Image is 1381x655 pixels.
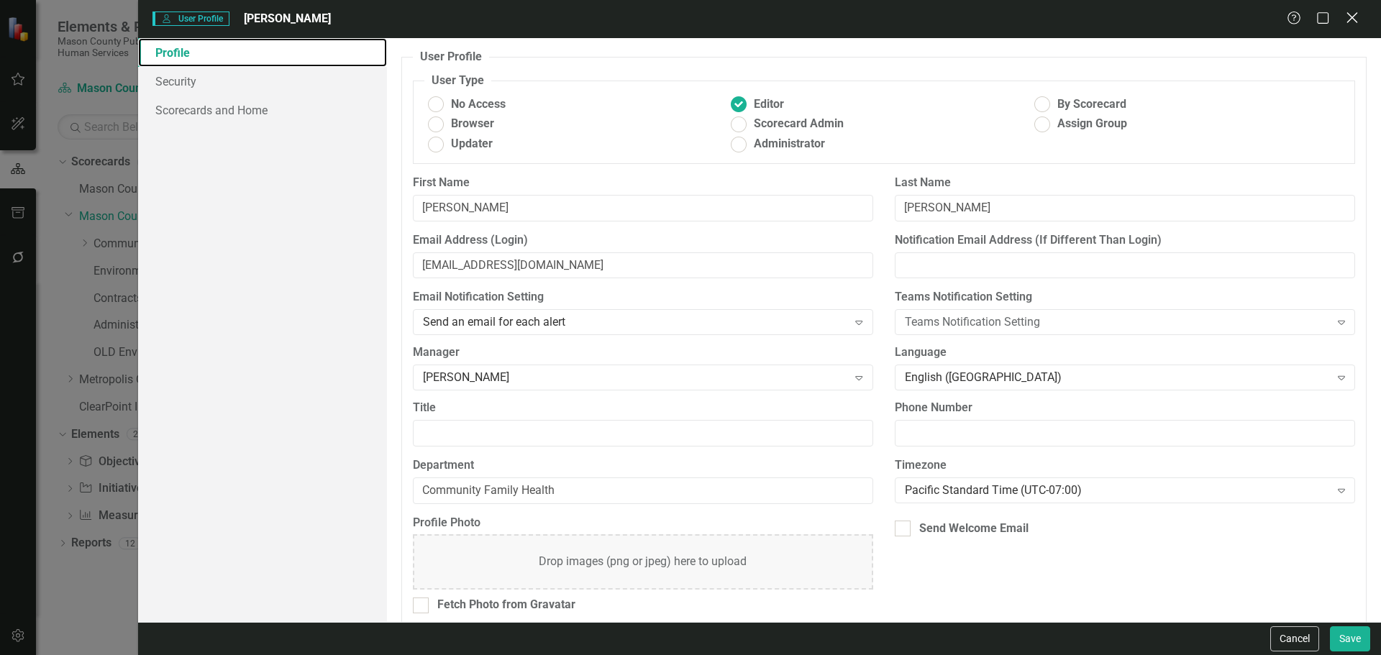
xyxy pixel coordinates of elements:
[413,49,489,65] legend: User Profile
[919,521,1029,537] div: Send Welcome Email
[905,370,1330,386] div: English ([GEOGRAPHIC_DATA])
[451,116,494,132] span: Browser
[413,232,873,249] label: Email Address (Login)
[754,136,825,152] span: Administrator
[754,116,844,132] span: Scorecard Admin
[138,96,387,124] a: Scorecards and Home
[244,12,331,25] span: [PERSON_NAME]
[413,344,873,361] label: Manager
[1057,116,1127,132] span: Assign Group
[895,400,1355,416] label: Phone Number
[1270,626,1319,651] button: Cancel
[1057,96,1126,113] span: By Scorecard
[895,344,1355,361] label: Language
[754,96,784,113] span: Editor
[138,67,387,96] a: Security
[413,175,873,191] label: First Name
[138,38,387,67] a: Profile
[451,96,506,113] span: No Access
[539,554,747,570] div: Drop images (png or jpeg) here to upload
[423,370,848,386] div: [PERSON_NAME]
[413,515,873,531] label: Profile Photo
[895,175,1355,191] label: Last Name
[437,597,575,613] div: Fetch Photo from Gravatar
[895,289,1355,306] label: Teams Notification Setting
[413,400,873,416] label: Title
[905,314,1330,331] div: Teams Notification Setting
[451,136,493,152] span: Updater
[895,457,1355,474] label: Timezone
[424,73,491,89] legend: User Type
[1330,626,1370,651] button: Save
[895,232,1355,249] label: Notification Email Address (If Different Than Login)
[423,314,848,331] div: Send an email for each alert
[413,289,873,306] label: Email Notification Setting
[905,482,1330,498] div: Pacific Standard Time (UTC-07:00)
[152,12,229,26] span: User Profile
[413,457,873,474] label: Department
